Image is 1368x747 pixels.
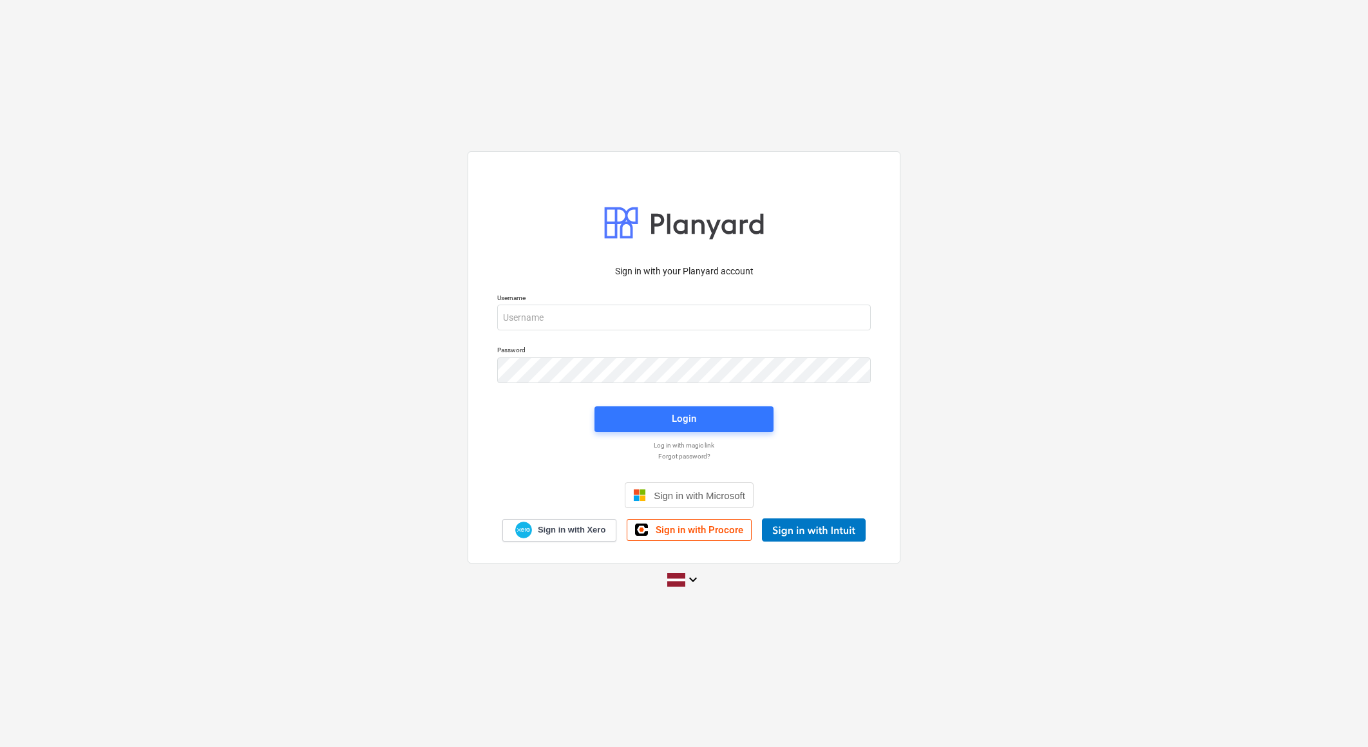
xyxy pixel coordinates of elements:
[497,305,871,330] input: Username
[497,294,871,305] p: Username
[672,410,696,427] div: Login
[497,346,871,357] p: Password
[538,524,605,536] span: Sign in with Xero
[627,519,752,541] a: Sign in with Procore
[491,441,877,449] a: Log in with magic link
[633,489,646,502] img: Microsoft logo
[515,522,532,539] img: Xero logo
[502,519,617,542] a: Sign in with Xero
[654,490,745,501] span: Sign in with Microsoft
[497,265,871,278] p: Sign in with your Planyard account
[656,524,743,536] span: Sign in with Procore
[594,406,774,432] button: Login
[685,572,701,587] i: keyboard_arrow_down
[491,452,877,460] a: Forgot password?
